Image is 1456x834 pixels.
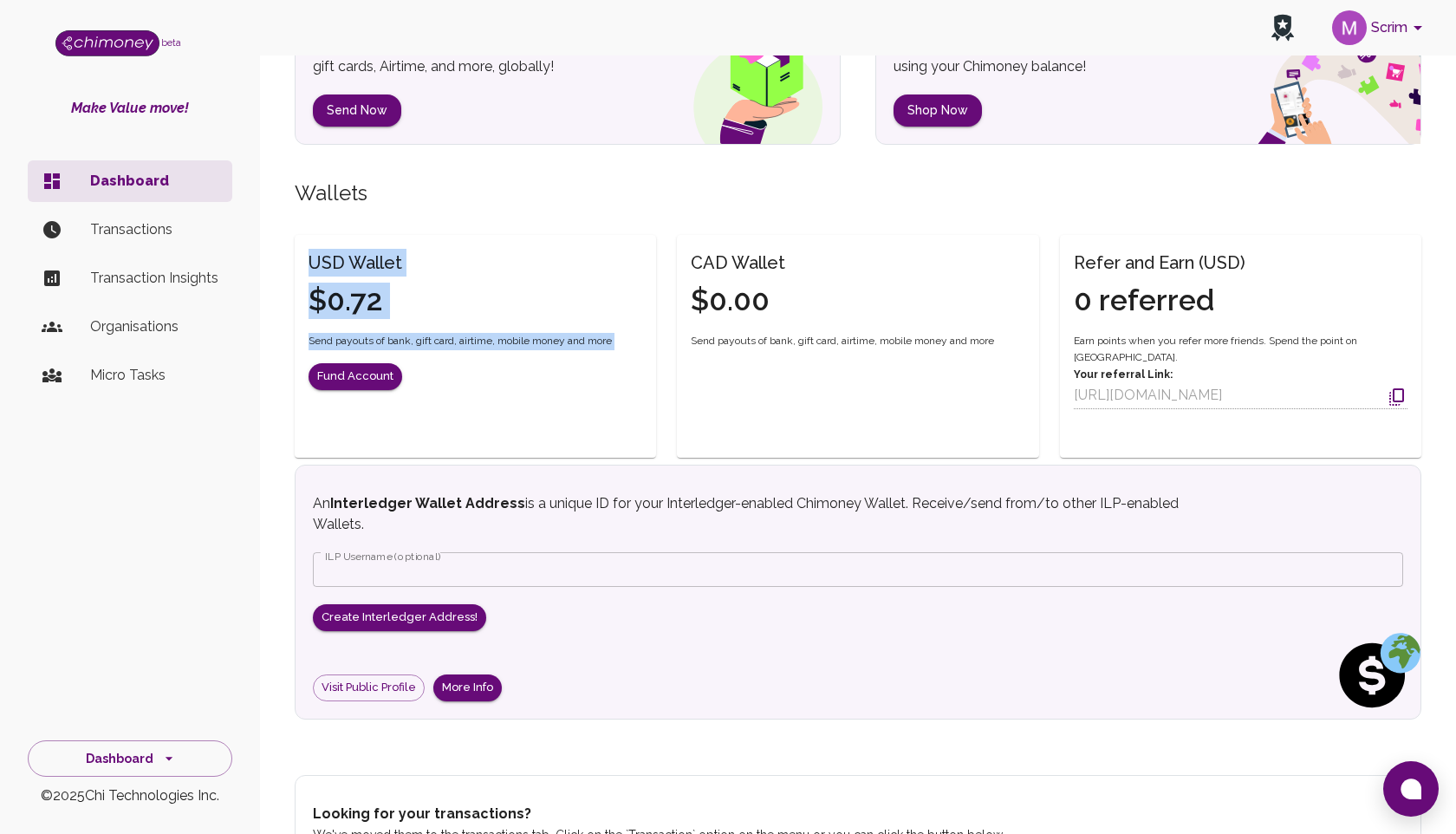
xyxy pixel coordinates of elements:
[90,171,218,192] p: Dashboard
[894,94,982,127] button: Shop Now
[295,179,1421,207] h5: Wallets
[1074,283,1245,319] h4: 0 referred
[90,219,218,240] p: Transactions
[313,94,401,127] button: Send Now
[309,249,402,277] h6: USD Wallet
[433,674,502,701] button: More Info
[313,493,1221,535] p: An is a unique ID for your Interledger-enabled Chimoney Wallet. Receive/send from/to other ILP-en...
[691,249,785,277] h6: CAD Wallet
[55,30,159,56] img: Logo
[662,14,840,144] img: gift box
[894,36,1318,77] p: Shop and buy gift cards, airtime, mobile money and much more using your Chimoney balance!
[1334,632,1420,719] img: social spend
[325,549,441,564] label: ILP Username (optional)
[1074,249,1245,277] h6: Refer and Earn (USD)
[313,604,486,631] button: Create Interledger Address!
[330,495,525,511] strong: Interledger Wallet Address
[309,363,402,390] button: Fund Account
[313,36,738,77] p: Send payouts to emails, Twitter & phone numbers. Reward with gift cards, Airtime, and more, globa...
[313,674,425,701] a: Visit Public Profile
[1325,5,1435,50] button: account of current user
[90,365,218,386] p: Micro Tasks
[28,740,232,778] button: Dashboard
[309,283,402,319] h4: $0.72
[1074,333,1407,410] div: Earn points when you refer more friends. Spend the point on [GEOGRAPHIC_DATA].
[691,333,994,350] span: Send payouts of bank, gift card, airtime, mobile money and more
[1074,368,1173,381] strong: Your referral Link:
[1332,10,1367,45] img: avatar
[313,805,531,822] strong: Looking for your transactions?
[90,268,218,289] p: Transaction Insights
[309,333,612,350] span: Send payouts of bank, gift card, airtime, mobile money and more
[691,283,785,319] h4: $0.00
[1212,17,1420,144] img: social spend
[90,316,218,337] p: Organisations
[1383,761,1439,817] button: Open chat window
[161,37,181,48] span: beta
